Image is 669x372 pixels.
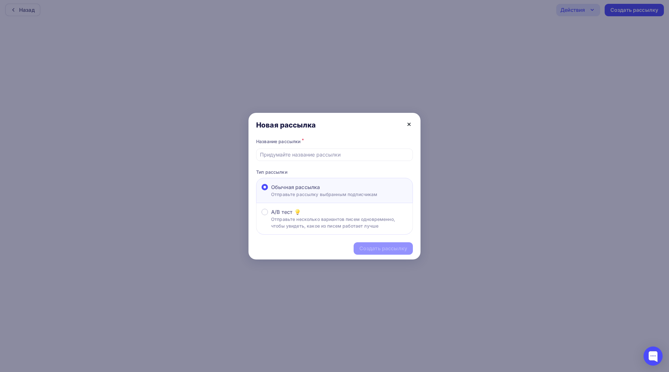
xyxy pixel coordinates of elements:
input: Придумайте название рассылки [260,151,409,158]
span: Обычная рассылка [271,183,320,191]
p: Отправьте рассылку выбранным подписчикам [271,191,378,198]
span: A/B тест [271,208,292,216]
div: Новая рассылка [256,120,316,129]
p: Тип рассылки [256,169,413,175]
div: Название рассылки [256,137,413,146]
p: Отправьте несколько вариантов писем одновременно, чтобы увидеть, какое из писем работает лучше [271,216,407,229]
